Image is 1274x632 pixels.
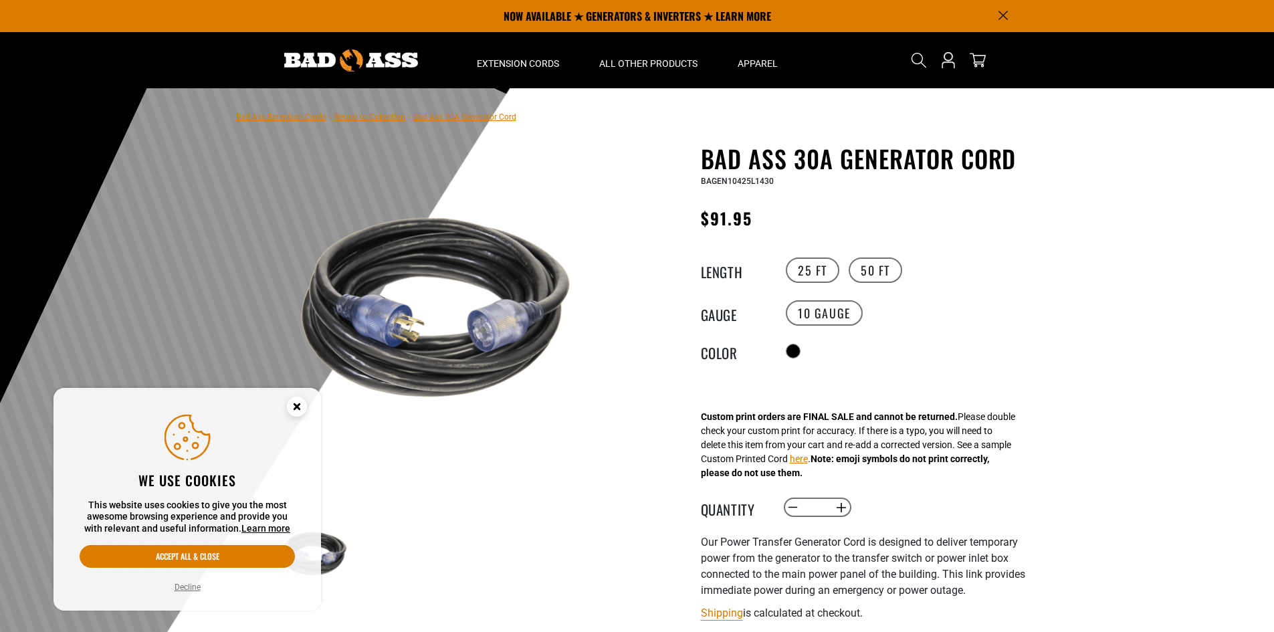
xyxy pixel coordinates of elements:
[408,112,411,122] span: ›
[80,545,295,568] button: Accept all & close
[701,206,752,230] span: $91.95
[701,177,774,186] span: BAGEN10425L1430
[329,112,332,122] span: ›
[284,49,418,72] img: Bad Ass Extension Cords
[579,32,718,88] summary: All Other Products
[701,342,768,360] legend: Color
[80,500,295,535] p: This website uses cookies to give you the most awesome browsing experience and provide you with r...
[236,108,516,124] nav: breadcrumbs
[413,112,516,122] span: Bad Ass 30A Generator Cord
[54,388,321,611] aside: Cookie Consent
[276,147,598,469] img: black
[241,523,290,534] a: Learn more
[786,257,839,283] label: 25 FT
[80,471,295,489] h2: We use cookies
[718,32,798,88] summary: Apparel
[701,534,1029,599] p: Our Power Transfer Generator Cord is designed to deliver temporary power from the generator to th...
[334,112,405,122] a: Return to Collection
[701,453,989,478] strong: Note: emoji symbols do not print correctly, please do not use them.
[701,410,1015,480] div: Please double check your custom print for accuracy. If there is a typo, you will need to delete t...
[457,32,579,88] summary: Extension Cords
[701,304,768,322] legend: Gauge
[701,411,958,422] strong: Custom print orders are FINAL SALE and cannot be returned.
[849,257,902,283] label: 50 FT
[790,452,808,466] button: here
[477,58,559,70] span: Extension Cords
[701,607,743,619] a: Shipping
[738,58,778,70] span: Apparel
[908,49,930,71] summary: Search
[701,144,1029,173] h1: Bad Ass 30A Generator Cord
[171,581,205,594] button: Decline
[786,300,863,326] label: 10 GAUGE
[236,112,326,122] a: Bad Ass Extension Cords
[599,58,698,70] span: All Other Products
[701,499,768,516] label: Quantity
[701,261,768,279] legend: Length
[701,604,1029,622] div: is calculated at checkout.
